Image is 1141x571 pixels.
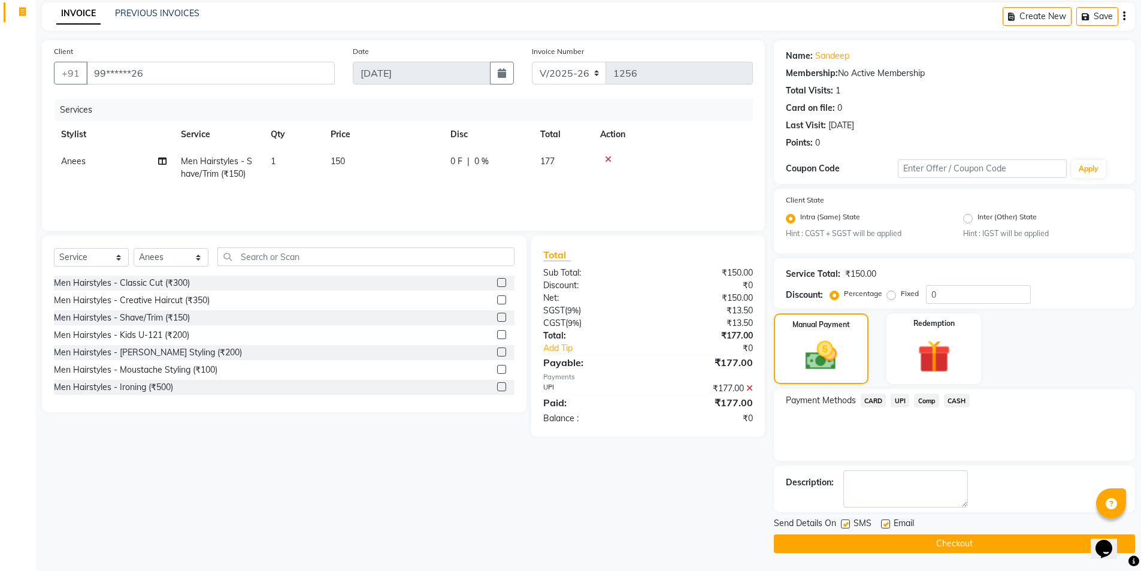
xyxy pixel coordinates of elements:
[795,337,847,374] img: _cash.svg
[323,121,443,148] th: Price
[786,195,824,206] label: Client State
[913,318,955,329] label: Redemption
[534,330,648,342] div: Total:
[56,3,101,25] a: INVOICE
[844,288,882,299] label: Percentage
[217,247,514,266] input: Search or Scan
[786,67,1123,80] div: No Active Membership
[792,319,850,330] label: Manual Payment
[648,382,762,395] div: ₹177.00
[648,279,762,292] div: ₹0
[540,156,555,167] span: 177
[786,289,823,301] div: Discount:
[443,121,533,148] th: Disc
[914,394,939,407] span: Comp
[861,394,886,407] span: CARD
[774,517,836,532] span: Send Details On
[54,46,73,57] label: Client
[264,121,323,148] th: Qty
[54,329,189,342] div: Men Hairstyles - Kids U-121 (₹200)
[800,212,860,226] label: Intra (Same) State
[901,288,919,299] label: Fixed
[534,355,648,370] div: Payable:
[568,318,579,328] span: 9%
[963,228,1123,239] small: Hint : IGST will be applied
[115,8,199,19] a: PREVIOUS INVOICES
[774,534,1135,553] button: Checkout
[54,62,87,84] button: +91
[55,99,762,121] div: Services
[534,279,648,292] div: Discount:
[786,119,826,132] div: Last Visit:
[977,212,1037,226] label: Inter (Other) State
[786,137,813,149] div: Points:
[667,342,762,355] div: ₹0
[54,277,190,289] div: Men Hairstyles - Classic Cut (₹300)
[786,476,834,489] div: Description:
[1072,160,1106,178] button: Apply
[543,372,752,382] div: Payments
[450,155,462,168] span: 0 F
[891,394,909,407] span: UPI
[534,317,648,330] div: ( )
[353,46,369,57] label: Date
[837,102,842,114] div: 0
[54,312,190,324] div: Men Hairstyles - Shave/Trim (₹150)
[648,292,762,304] div: ₹150.00
[593,121,753,148] th: Action
[648,304,762,317] div: ₹13.50
[54,381,173,394] div: Men Hairstyles - Ironing (₹500)
[845,268,876,280] div: ₹150.00
[474,155,489,168] span: 0 %
[86,62,335,84] input: Search by Name/Mobile/Email/Code
[836,84,840,97] div: 1
[534,342,667,355] a: Add Tip
[1076,7,1118,26] button: Save
[533,121,593,148] th: Total
[534,395,648,410] div: Paid:
[648,330,762,342] div: ₹177.00
[534,267,648,279] div: Sub Total:
[54,364,217,376] div: Men Hairstyles - Moustache Styling (₹100)
[786,162,898,175] div: Coupon Code
[534,304,648,317] div: ( )
[567,306,579,315] span: 9%
[54,346,242,359] div: Men Hairstyles - [PERSON_NAME] Styling (₹200)
[543,249,571,261] span: Total
[331,156,345,167] span: 150
[786,84,833,97] div: Total Visits:
[648,267,762,279] div: ₹150.00
[174,121,264,148] th: Service
[543,305,565,316] span: SGST
[894,517,914,532] span: Email
[786,228,946,239] small: Hint : CGST + SGST will be applied
[532,46,584,57] label: Invoice Number
[1091,523,1129,559] iframe: chat widget
[786,268,840,280] div: Service Total:
[534,412,648,425] div: Balance :
[1003,7,1072,26] button: Create New
[854,517,871,532] span: SMS
[54,294,210,307] div: Men Hairstyles - Creative Haircut (₹350)
[467,155,470,168] span: |
[543,318,565,328] span: CGST
[534,382,648,395] div: UPI
[271,156,276,167] span: 1
[181,156,252,179] span: Men Hairstyles - Shave/Trim (₹150)
[898,159,1067,178] input: Enter Offer / Coupon Code
[648,395,762,410] div: ₹177.00
[61,156,86,167] span: Anees
[786,102,835,114] div: Card on file:
[944,394,970,407] span: CASH
[815,50,849,62] a: Sandeep
[786,50,813,62] div: Name:
[648,317,762,330] div: ₹13.50
[828,119,854,132] div: [DATE]
[648,355,762,370] div: ₹177.00
[786,394,856,407] span: Payment Methods
[54,121,174,148] th: Stylist
[786,67,838,80] div: Membership:
[815,137,820,149] div: 0
[534,292,648,304] div: Net:
[907,336,961,377] img: _gift.svg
